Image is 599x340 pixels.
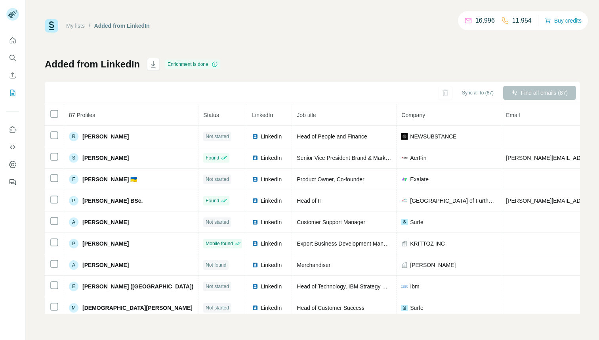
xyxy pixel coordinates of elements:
[297,112,316,118] span: Job title
[6,68,19,83] button: Enrich CSV
[261,133,282,140] span: LinkedIn
[206,261,226,269] span: Not found
[45,19,58,33] img: Surfe Logo
[206,176,229,183] span: Not started
[261,240,282,248] span: LinkedIn
[401,305,408,311] img: company-logo
[401,155,408,161] img: company-logo
[261,154,282,162] span: LinkedIn
[69,132,78,141] div: R
[297,198,322,204] span: Head of IT
[82,218,129,226] span: [PERSON_NAME]
[456,87,499,99] button: Sync all to (87)
[545,15,582,26] button: Buy credits
[297,155,397,161] span: Senior Vice President Brand & Marketing
[410,218,423,226] span: Surfe
[82,154,129,162] span: [PERSON_NAME]
[410,304,423,312] span: Surfe
[252,176,258,182] img: LinkedIn logo
[297,240,464,247] span: Export Business Development Manager , Cotton Apparel Technician
[506,112,520,118] span: Email
[475,16,495,25] p: 16,996
[410,261,456,269] span: [PERSON_NAME]
[69,260,78,270] div: A
[69,175,78,184] div: F
[252,155,258,161] img: LinkedIn logo
[82,175,137,183] span: [PERSON_NAME] 🇺🇦
[206,197,219,204] span: Found
[401,198,408,204] img: company-logo
[206,304,229,311] span: Not started
[410,197,496,205] span: [GEOGRAPHIC_DATA] of Further and Higher Education
[45,58,140,71] h1: Added from LinkedIn
[69,303,78,313] div: M
[252,219,258,225] img: LinkedIn logo
[69,112,95,118] span: 87 Profiles
[6,86,19,100] button: My lists
[261,261,282,269] span: LinkedIn
[6,51,19,65] button: Search
[261,218,282,226] span: LinkedIn
[69,217,78,227] div: A
[252,262,258,268] img: LinkedIn logo
[89,22,90,30] li: /
[512,16,532,25] p: 11,954
[69,153,78,163] div: S
[82,304,193,312] span: [DEMOGRAPHIC_DATA][PERSON_NAME]
[261,282,282,290] span: LinkedIn
[261,304,282,312] span: LinkedIn
[206,133,229,140] span: Not started
[82,261,129,269] span: [PERSON_NAME]
[252,283,258,290] img: LinkedIn logo
[410,240,445,248] span: KRITTOZ INC
[94,22,150,30] div: Added from LinkedIn
[252,240,258,247] img: LinkedIn logo
[206,154,219,161] span: Found
[69,239,78,248] div: P
[165,60,220,69] div: Enrichment is done
[401,219,408,225] img: company-logo
[82,133,129,140] span: [PERSON_NAME]
[206,240,233,247] span: Mobile found
[410,282,419,290] span: Ibm
[206,219,229,226] span: Not started
[297,283,441,290] span: Head of Technology, IBM Strategy Corporate Development
[410,175,429,183] span: Exalate
[82,282,193,290] span: [PERSON_NAME] ([GEOGRAPHIC_DATA])
[297,305,364,311] span: Head of Customer Success
[6,123,19,137] button: Use Surfe on LinkedIn
[297,219,365,225] span: Customer Support Manager
[410,154,426,162] span: AerFin
[6,140,19,154] button: Use Surfe API
[261,197,282,205] span: LinkedIn
[297,133,367,140] span: Head of People and Finance
[69,282,78,291] div: E
[462,89,494,96] span: Sync all to (87)
[6,33,19,48] button: Quick start
[252,112,273,118] span: LinkedIn
[82,197,143,205] span: [PERSON_NAME] BSc.
[6,158,19,172] button: Dashboard
[261,175,282,183] span: LinkedIn
[401,285,408,287] img: company-logo
[252,305,258,311] img: LinkedIn logo
[297,262,330,268] span: Merchandiser
[66,23,85,29] a: My lists
[401,112,425,118] span: Company
[206,283,229,290] span: Not started
[69,196,78,206] div: P
[410,133,456,140] span: NEWSUBSTANCE
[401,176,408,182] img: company-logo
[82,240,129,248] span: [PERSON_NAME]
[401,133,408,140] img: company-logo
[297,176,364,182] span: Product Owner, Co-founder
[6,175,19,189] button: Feedback
[252,198,258,204] img: LinkedIn logo
[252,133,258,140] img: LinkedIn logo
[203,112,219,118] span: Status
